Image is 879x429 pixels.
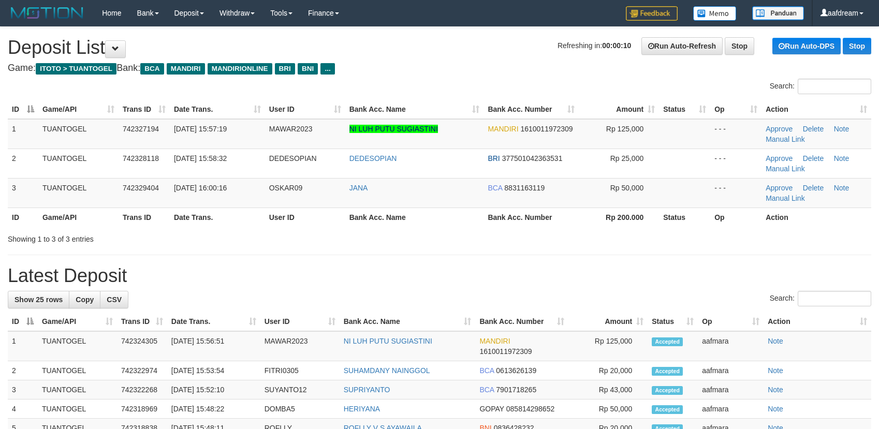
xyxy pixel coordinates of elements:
span: Copy 377501042363531 to clipboard [502,154,563,162]
th: ID: activate to sort column descending [8,312,38,331]
a: Manual Link [766,165,805,173]
td: 3 [8,380,38,400]
input: Search: [798,79,871,94]
span: Copy 085814298652 to clipboard [506,405,554,413]
td: aafmara [698,361,764,380]
th: Date Trans.: activate to sort column ascending [167,312,260,331]
td: TUANTOGEL [38,149,119,178]
span: BCA [479,366,494,375]
td: TUANTOGEL [38,119,119,149]
th: Status: activate to sort column ascending [659,100,710,119]
td: 4 [8,400,38,419]
th: Trans ID: activate to sort column ascending [117,312,167,331]
td: TUANTOGEL [38,361,117,380]
span: Copy 0613626139 to clipboard [496,366,536,375]
th: User ID [265,208,345,227]
span: MANDIRI [488,125,518,133]
td: [DATE] 15:56:51 [167,331,260,361]
a: Show 25 rows [8,291,69,308]
td: FITRI0305 [260,361,340,380]
h4: Game: Bank: [8,63,871,73]
th: Amount: activate to sort column ascending [568,312,648,331]
span: Rp 25,000 [610,154,644,162]
td: 742324305 [117,331,167,361]
td: [DATE] 15:52:10 [167,380,260,400]
span: Copy 8831163119 to clipboard [504,184,545,192]
a: Run Auto-Refresh [641,37,723,55]
th: ID: activate to sort column descending [8,100,38,119]
td: 2 [8,149,38,178]
span: ... [320,63,334,75]
th: Action: activate to sort column ascending [764,312,871,331]
a: SUPRIYANTO [344,386,390,394]
span: Copy [76,295,94,304]
a: Stop [843,38,871,54]
a: Delete [803,154,824,162]
span: Refreshing in: [558,41,631,50]
th: User ID: activate to sort column ascending [265,100,345,119]
span: Accepted [652,337,683,346]
label: Search: [770,79,871,94]
span: BCA [140,63,164,75]
span: 742327194 [123,125,159,133]
a: CSV [100,291,128,308]
th: Bank Acc. Name: activate to sort column ascending [340,312,476,331]
a: Note [834,184,849,192]
span: Accepted [652,367,683,376]
th: Bank Acc. Number: activate to sort column ascending [484,100,579,119]
h1: Latest Deposit [8,265,871,286]
span: BRI [488,154,500,162]
span: MAWAR2023 [269,125,313,133]
td: 1 [8,119,38,149]
a: Note [768,405,783,413]
a: NI LUH PUTU SUGIASTINI [344,337,432,345]
span: BCA [479,386,494,394]
td: [DATE] 15:48:22 [167,400,260,419]
td: [DATE] 15:53:54 [167,361,260,380]
img: panduan.png [752,6,804,20]
a: Note [768,337,783,345]
td: Rp 20,000 [568,361,648,380]
td: 2 [8,361,38,380]
td: - - - [710,178,761,208]
span: OSKAR09 [269,184,303,192]
a: SUHAMDANY NAINGGOL [344,366,430,375]
img: MOTION_logo.png [8,5,86,21]
span: MANDIRI [479,337,510,345]
td: TUANTOGEL [38,178,119,208]
a: Manual Link [766,194,805,202]
td: 742322974 [117,361,167,380]
a: Approve [766,154,793,162]
th: Action [761,208,871,227]
td: TUANTOGEL [38,380,117,400]
img: Button%20Memo.svg [693,6,737,21]
a: DEDESOPIAN [349,154,397,162]
th: Op: activate to sort column ascending [698,312,764,331]
a: Delete [803,184,824,192]
span: MANDIRI [167,63,205,75]
span: Copy 1610011972309 to clipboard [479,347,532,356]
span: BNI [298,63,318,75]
a: Note [834,154,849,162]
td: TUANTOGEL [38,400,117,419]
td: aafmara [698,400,764,419]
th: Date Trans. [170,208,265,227]
a: Stop [725,37,754,55]
h1: Deposit List [8,37,871,58]
th: Op [710,208,761,227]
td: SUYANTO12 [260,380,340,400]
a: Approve [766,125,793,133]
span: DEDESOPIAN [269,154,317,162]
div: Showing 1 to 3 of 3 entries [8,230,359,244]
span: [DATE] 15:57:19 [174,125,227,133]
th: Bank Acc. Name: activate to sort column ascending [345,100,484,119]
a: Note [834,125,849,133]
td: DOMBA5 [260,400,340,419]
a: Delete [803,125,824,133]
th: Action: activate to sort column ascending [761,100,871,119]
span: GOPAY [479,405,504,413]
span: Rp 50,000 [610,184,644,192]
th: Rp 200.000 [579,208,659,227]
a: Note [768,366,783,375]
a: JANA [349,184,368,192]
